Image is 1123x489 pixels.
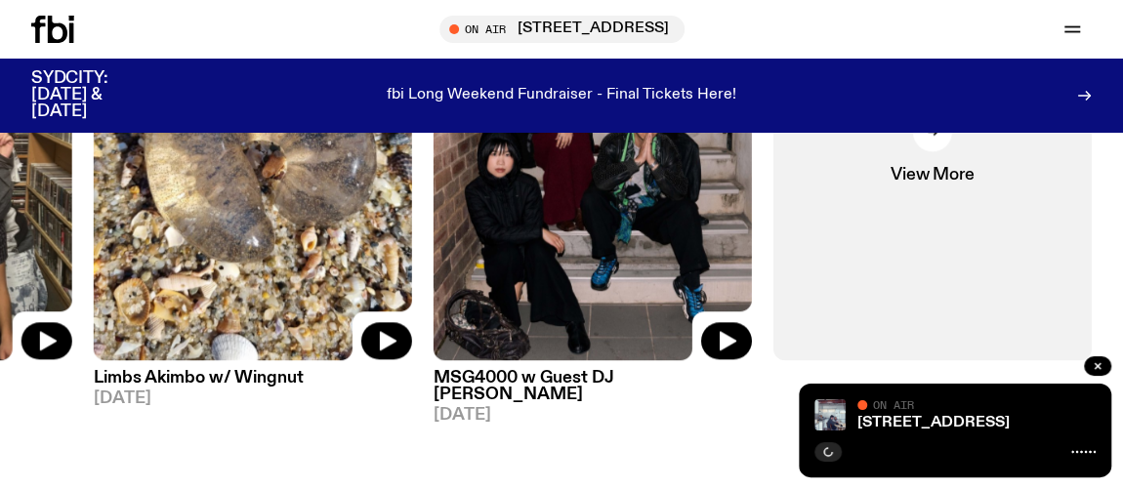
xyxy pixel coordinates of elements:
img: Pat sits at a dining table with his profile facing the camera. Rhea sits to his left facing the c... [814,399,846,430]
h3: MSG4000 w Guest DJ [PERSON_NAME] [434,370,752,403]
a: [STREET_ADDRESS] [857,415,1010,430]
span: [DATE] [434,407,752,424]
a: Limbs Akimbo w/ Wingnut[DATE] [94,360,412,407]
h3: Limbs Akimbo w/ Wingnut [94,370,412,387]
span: View More [891,167,974,183]
h3: SYDCITY: [DATE] & [DATE] [31,70,156,120]
button: On Air[STREET_ADDRESS] [439,16,685,43]
a: MSG4000 w Guest DJ [PERSON_NAME][DATE] [434,360,752,424]
span: On Air [873,398,914,411]
p: fbi Long Weekend Fundraiser - Final Tickets Here! [387,87,736,104]
span: [DATE] [94,390,412,407]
